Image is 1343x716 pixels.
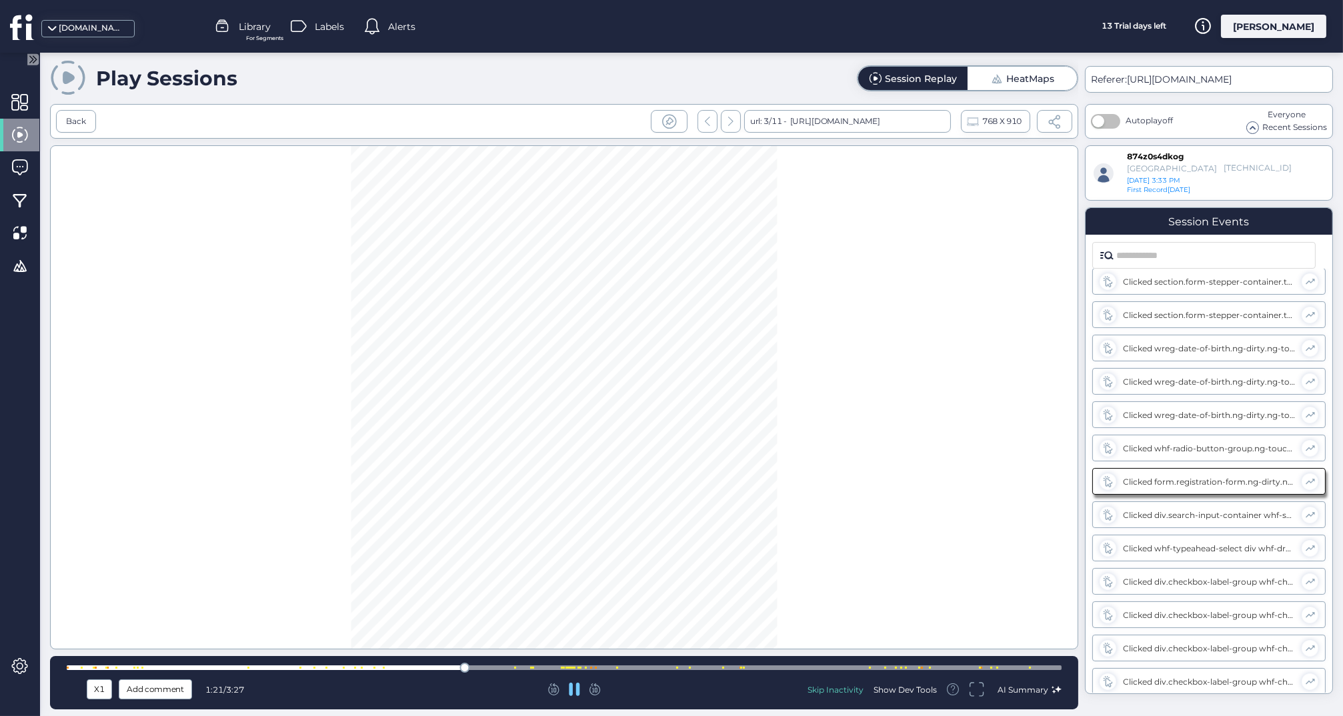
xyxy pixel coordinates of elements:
[66,115,86,128] div: Back
[1127,163,1217,173] div: [GEOGRAPHIC_DATA]
[1123,343,1295,353] div: Clicked wreg-date-of-birth.ng-dirty.ng-touched.ng-valid whf-date-inputs#birthdate div.date-inputs...
[127,682,184,697] span: Add comment
[205,685,252,695] div: /
[1123,510,1295,520] div: Clicked div.search-input-container whf-search div.search-input-container div.typo-text-medium-def...
[1224,163,1276,174] div: [TECHNICAL_ID]
[787,110,880,133] div: [URL][DOMAIN_NAME]
[982,114,1022,129] span: 768 X 910
[1127,185,1168,194] span: First Record
[1123,443,1295,453] div: Clicked whf-radio-button-group.ng-touched.ng-dirty.ng-valid div.radio-button-group__container div...
[1123,377,1295,387] div: Clicked wreg-date-of-birth.ng-dirty.ng-touched.ng-valid whf-date-inputs#birthdate div.date-inputs...
[1127,176,1232,185] div: [DATE] 3:33 PM
[239,19,271,34] span: Library
[1127,73,1232,85] span: [URL][DOMAIN_NAME]
[1246,109,1327,121] div: Everyone
[1123,643,1295,653] div: Clicked div.checkbox-label-group whf-checkbox.ng-valid.ng-touched.ng-dirty div.whf-checkbox div.w...
[1126,115,1173,125] span: Autoplay
[1006,74,1054,83] div: HeatMaps
[1091,73,1127,85] span: Referer:
[1262,121,1327,134] span: Recent Sessions
[96,66,237,91] div: Play Sessions
[90,682,109,697] div: X1
[388,19,415,34] span: Alerts
[874,684,937,695] div: Show Dev Tools
[1123,677,1295,687] div: Clicked div.checkbox-label-group whf-checkbox.ng-valid.ng-touched.ng-dirty div.whf-checkbox div.w...
[744,110,951,133] div: url: 3/11 -
[885,74,957,83] div: Session Replay
[1162,115,1173,125] span: off
[315,19,344,34] span: Labels
[59,22,125,35] div: [DOMAIN_NAME]
[1123,577,1295,587] div: Clicked div.checkbox-label-group whf-checkbox.ng-touched.ng-dirty.ng-valid div.whf-checkbox div.w...
[1123,610,1295,620] div: Clicked div.checkbox-label-group whf-checkbox.ng-touched.ng-dirty.ng-valid div.whf-checkbox div.w...
[998,685,1048,695] span: AI Summary
[1123,477,1295,487] div: Clicked form.registration-form.ng-dirty.ng-touched.ng-valid.ng-submitted div.input-group.phone-in...
[1127,151,1192,163] div: 874z0s4dkog
[1123,310,1295,320] div: Clicked section.form-stepper-container.typo-text-small-default wreg-registration-step-2.ng-star-i...
[1123,543,1295,553] div: Clicked whf-typeahead-select div whf-dropdown-menu ul.whf-dropdown-menu.typo-text-small-default l...
[808,684,864,695] div: Skip Inactivity
[1084,15,1184,38] div: 13 Trial days left
[1169,215,1250,228] div: Session Events
[1221,15,1326,38] div: [PERSON_NAME]
[226,685,244,695] span: 3:27
[246,34,283,43] span: For Segments
[1123,410,1295,420] div: Clicked wreg-date-of-birth.ng-dirty.ng-touched.ng-valid whf-date-inputs#birthdate div.date-inputs...
[1123,277,1295,287] div: Clicked section.form-stepper-container.typo-text-small-default wreg-registration-step-2.ng-star-i...
[1127,185,1199,195] div: [DATE]
[205,685,223,695] span: 1:21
